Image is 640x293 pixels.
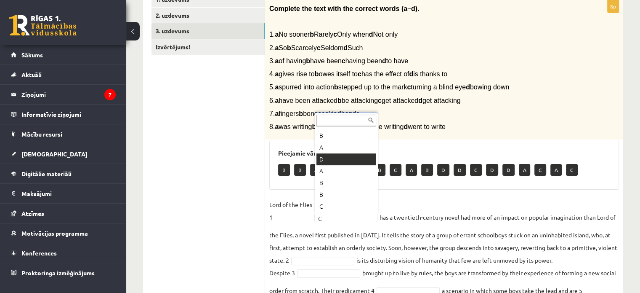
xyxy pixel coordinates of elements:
div: B [316,189,376,201]
div: A [316,165,376,177]
div: A [316,142,376,153]
div: D [316,153,376,165]
div: B [316,130,376,142]
div: C [316,201,376,212]
div: B [316,177,376,189]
